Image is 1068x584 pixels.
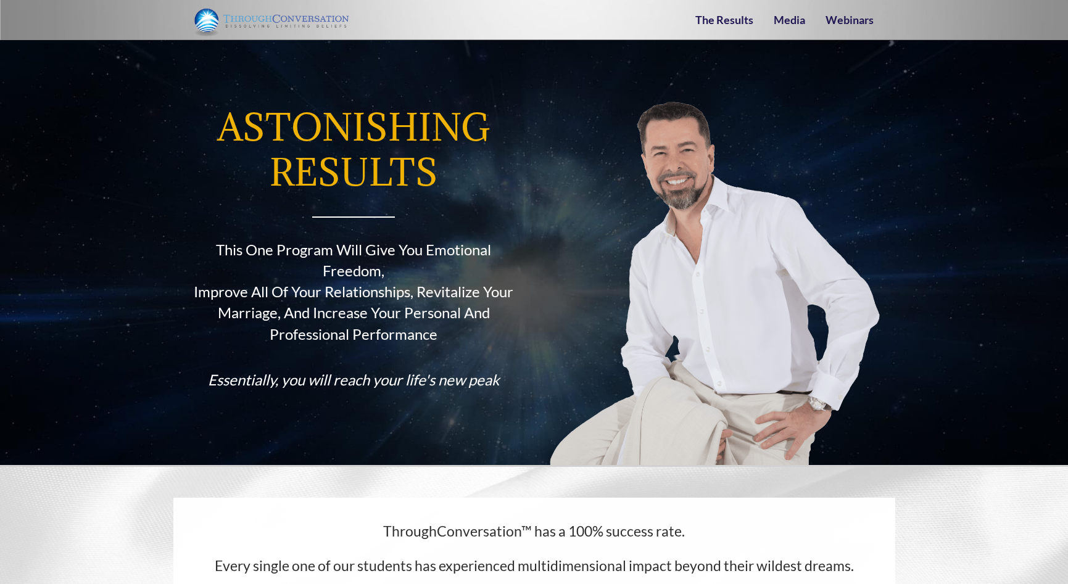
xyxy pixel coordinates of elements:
[189,239,519,345] div: This One Program Will Give You Emotional Freedom,
[208,371,500,389] i: Essentially, you will reach your life's new peak
[695,13,753,27] a: The Results
[189,281,519,345] div: Improve All Of Your Relationships, Revitalize Your Marriage, And Increase Your Personal And Profe...
[774,13,805,27] a: Media
[189,105,519,195] div: Astonishing Results
[826,13,874,27] a: Webinars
